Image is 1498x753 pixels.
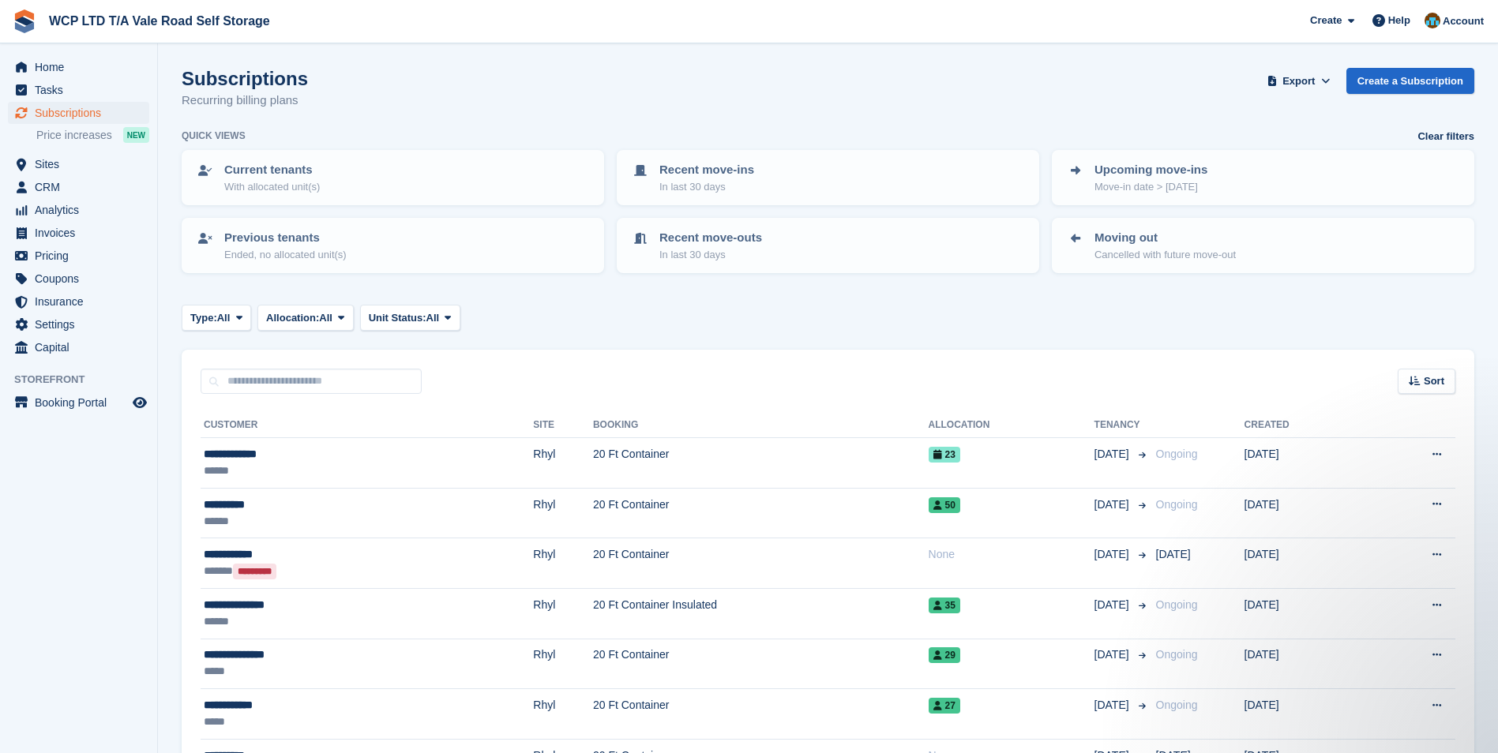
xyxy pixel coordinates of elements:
span: Unit Status: [369,310,426,326]
span: Settings [35,313,130,335]
p: Previous tenants [224,229,347,247]
p: Ended, no allocated unit(s) [224,247,347,263]
td: 20 Ft Container [593,538,929,589]
img: stora-icon-8386f47178a22dfd0bd8f6a31ec36ba5ce8667c1dd55bd0f319d3a0aa187defe.svg [13,9,36,33]
span: 50 [929,497,960,513]
span: CRM [35,176,130,198]
th: Tenancy [1094,413,1150,438]
a: menu [8,336,149,358]
td: [DATE] [1245,689,1366,740]
span: Ongoing [1156,699,1198,711]
span: All [319,310,332,326]
span: [DATE] [1094,697,1132,714]
a: menu [8,313,149,335]
td: Rhyl [533,689,593,740]
button: Unit Status: All [360,305,460,331]
span: Pricing [35,245,130,267]
span: Help [1388,13,1410,28]
span: Ongoing [1156,598,1198,611]
p: Current tenants [224,161,320,179]
p: Moving out [1094,229,1236,247]
span: Ongoing [1156,648,1198,661]
div: None [929,546,1094,563]
span: Insurance [35,290,130,313]
p: Move-in date > [DATE] [1094,179,1207,195]
span: Export [1282,73,1315,89]
span: Tasks [35,79,130,101]
td: Rhyl [533,438,593,489]
p: Recent move-outs [659,229,762,247]
span: Analytics [35,199,130,221]
td: Rhyl [533,538,593,589]
a: menu [8,102,149,124]
a: Clear filters [1417,129,1474,144]
h6: Quick views [182,129,246,143]
td: [DATE] [1245,438,1366,489]
a: Price increases NEW [36,126,149,144]
p: Cancelled with future move-out [1094,247,1236,263]
td: [DATE] [1245,488,1366,538]
span: All [217,310,231,326]
td: Rhyl [533,639,593,689]
a: Upcoming move-ins Move-in date > [DATE] [1053,152,1473,204]
img: Kirsty williams [1425,13,1440,28]
span: Home [35,56,130,78]
span: Account [1443,13,1484,29]
p: In last 30 days [659,247,762,263]
a: menu [8,56,149,78]
a: menu [8,245,149,267]
td: 20 Ft Container [593,689,929,740]
a: menu [8,290,149,313]
p: Upcoming move-ins [1094,161,1207,179]
span: Price increases [36,128,112,143]
span: Subscriptions [35,102,130,124]
span: Create [1310,13,1342,28]
span: [DATE] [1156,548,1191,560]
td: [DATE] [1245,588,1366,639]
a: Preview store [130,393,149,412]
td: [DATE] [1245,538,1366,589]
a: menu [8,268,149,290]
td: Rhyl [533,588,593,639]
td: 20 Ft Container [593,488,929,538]
span: [DATE] [1094,646,1132,663]
th: Booking [593,413,929,438]
td: 20 Ft Container [593,438,929,489]
a: Previous tenants Ended, no allocated unit(s) [183,219,603,272]
td: 20 Ft Container [593,639,929,689]
a: menu [8,391,149,414]
span: Capital [35,336,130,358]
div: NEW [123,127,149,143]
button: Allocation: All [257,305,354,331]
span: [DATE] [1094,546,1132,563]
span: 27 [929,698,960,714]
span: 29 [929,647,960,663]
a: Recent move-ins In last 30 days [618,152,1038,204]
h1: Subscriptions [182,68,308,89]
button: Type: All [182,305,251,331]
td: Rhyl [533,488,593,538]
a: Current tenants With allocated unit(s) [183,152,603,204]
p: Recurring billing plans [182,92,308,110]
td: [DATE] [1245,639,1366,689]
span: Ongoing [1156,498,1198,511]
span: Allocation: [266,310,319,326]
th: Site [533,413,593,438]
span: Invoices [35,222,130,244]
a: Recent move-outs In last 30 days [618,219,1038,272]
span: All [426,310,440,326]
span: [DATE] [1094,496,1132,513]
span: Sites [35,153,130,175]
a: menu [8,79,149,101]
span: [DATE] [1094,597,1132,613]
span: [DATE] [1094,446,1132,463]
span: 23 [929,447,960,463]
span: Booking Portal [35,391,130,414]
p: In last 30 days [659,179,754,195]
a: Create a Subscription [1346,68,1474,94]
button: Export [1264,68,1334,94]
a: menu [8,153,149,175]
a: menu [8,176,149,198]
a: menu [8,199,149,221]
span: Sort [1424,373,1444,389]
